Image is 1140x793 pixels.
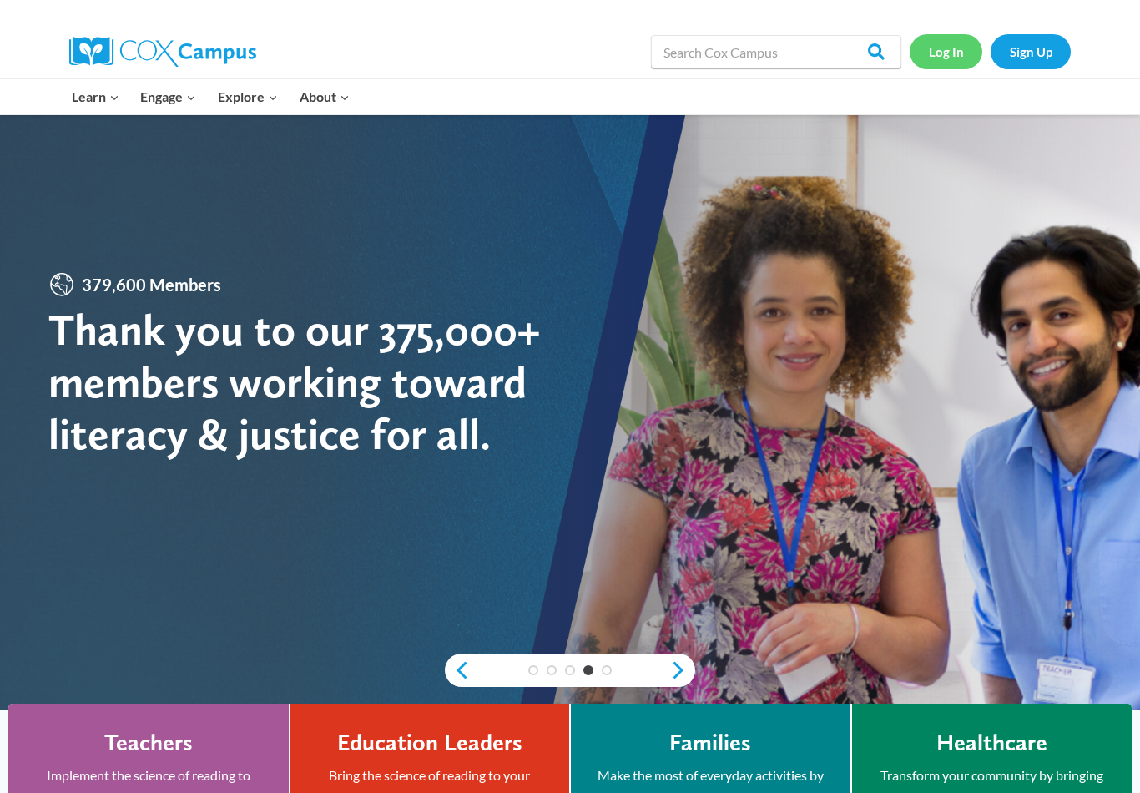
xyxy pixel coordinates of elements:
[565,665,575,675] a: 3
[69,37,256,67] img: Cox Campus
[207,79,289,114] button: Child menu of Explore
[289,79,361,114] button: Child menu of About
[651,35,901,68] input: Search Cox Campus
[547,665,557,675] a: 2
[936,729,1047,757] h4: Healthcare
[991,34,1071,68] a: Sign Up
[337,729,522,757] h4: Education Leaders
[130,79,208,114] button: Child menu of Engage
[910,34,1071,68] nav: Secondary Navigation
[602,665,612,675] a: 5
[75,271,228,298] span: 379,600 Members
[445,660,470,680] a: previous
[48,304,570,460] div: Thank you to our 375,000+ members working toward literacy & justice for all.
[910,34,982,68] a: Log In
[104,729,193,757] h4: Teachers
[445,654,695,687] div: content slider buttons
[528,665,538,675] a: 1
[669,729,751,757] h4: Families
[670,660,695,680] a: next
[583,665,593,675] a: 4
[61,79,360,114] nav: Primary Navigation
[61,79,130,114] button: Child menu of Learn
